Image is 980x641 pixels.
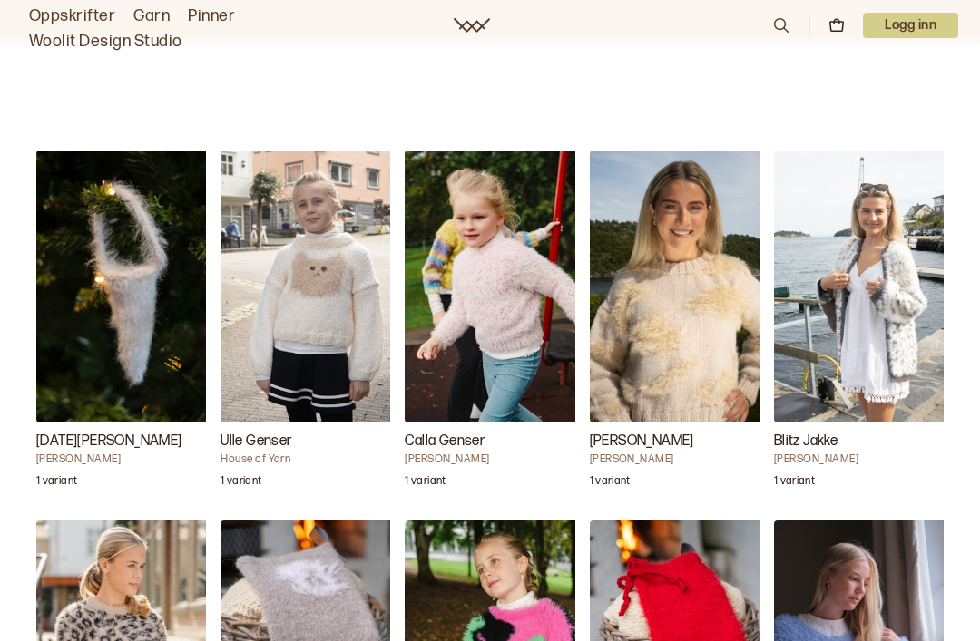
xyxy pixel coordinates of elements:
[36,431,218,452] h3: [DATE][PERSON_NAME]
[220,474,261,492] p: 1 variant
[133,4,170,29] a: Garn
[590,452,771,467] h4: [PERSON_NAME]
[405,151,586,422] img: Ane Kydland ThomassenCalla Genser
[405,452,586,467] h4: [PERSON_NAME]
[29,29,182,54] a: Woolit Design Studio
[590,431,771,452] h3: [PERSON_NAME]
[405,151,574,500] a: Calla Genser
[774,151,944,500] a: Blitz Jakke
[220,452,402,467] h4: House of Yarn
[220,151,390,500] a: Ulle Genser
[454,18,490,33] a: Woolit
[36,452,218,467] h4: [PERSON_NAME]
[590,151,771,422] img: Ane Kydland ThomassenKiara Genser
[36,474,77,492] p: 1 variant
[29,4,115,29] a: Oppskrifter
[188,4,235,29] a: Pinner
[405,431,586,452] h3: Calla Genser
[590,151,759,500] a: Kiara Genser
[220,431,402,452] h3: Ulle Genser
[405,474,446,492] p: 1 variant
[774,452,955,467] h4: [PERSON_NAME]
[774,474,815,492] p: 1 variant
[774,431,955,452] h3: Blitz Jakke
[36,151,206,500] a: Noel Kremmerhus
[590,474,631,492] p: 1 variant
[220,151,402,422] img: House of YarnUlle Genser
[36,151,218,422] img: Ane Kydland ThomassenNoel Kremmerhus
[863,13,958,38] button: User dropdown
[863,13,958,38] p: Logg inn
[774,151,955,422] img: Hrönn JónsdóttirBlitz Jakke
